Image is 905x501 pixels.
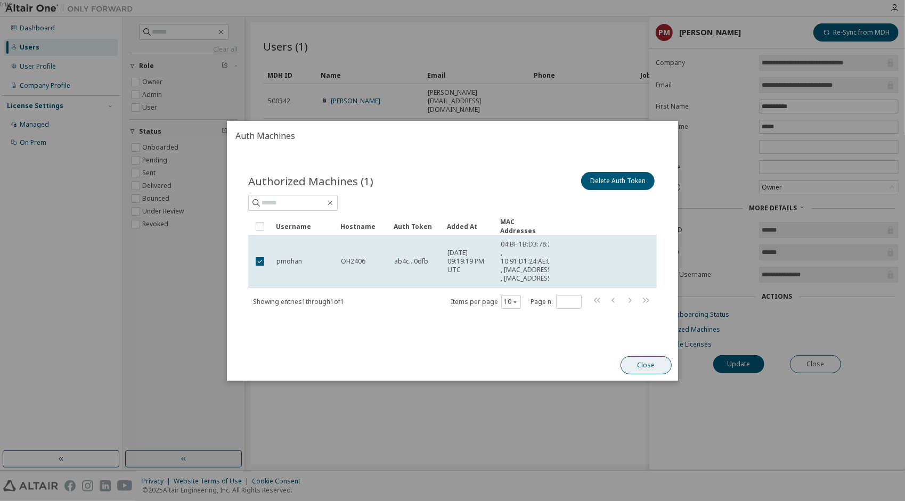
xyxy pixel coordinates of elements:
span: Items per page [451,294,521,308]
div: Username [276,218,332,235]
button: Delete Auth Token [581,172,655,190]
button: 10 [504,297,518,306]
span: Showing entries 1 through 1 of 1 [253,297,344,306]
div: MAC Addresses [500,217,545,235]
span: Page n. [531,294,582,308]
div: Added At [447,218,492,235]
span: ab4c...0dfb [394,257,428,266]
div: Hostname [340,218,385,235]
span: OH2406 [341,257,365,266]
button: Close [621,356,672,374]
span: [DATE] 09:19:19 PM UTC [447,249,491,274]
span: Authorized Machines (1) [248,174,373,188]
span: pmohan [276,257,302,266]
h2: Auth Machines [227,121,678,151]
span: 04:BF:1B:D3:78:29 , 10:91:D1:24:AE:DB , [MAC_ADDRESS] , [MAC_ADDRESS] [501,240,556,283]
div: Auth Token [394,218,438,235]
